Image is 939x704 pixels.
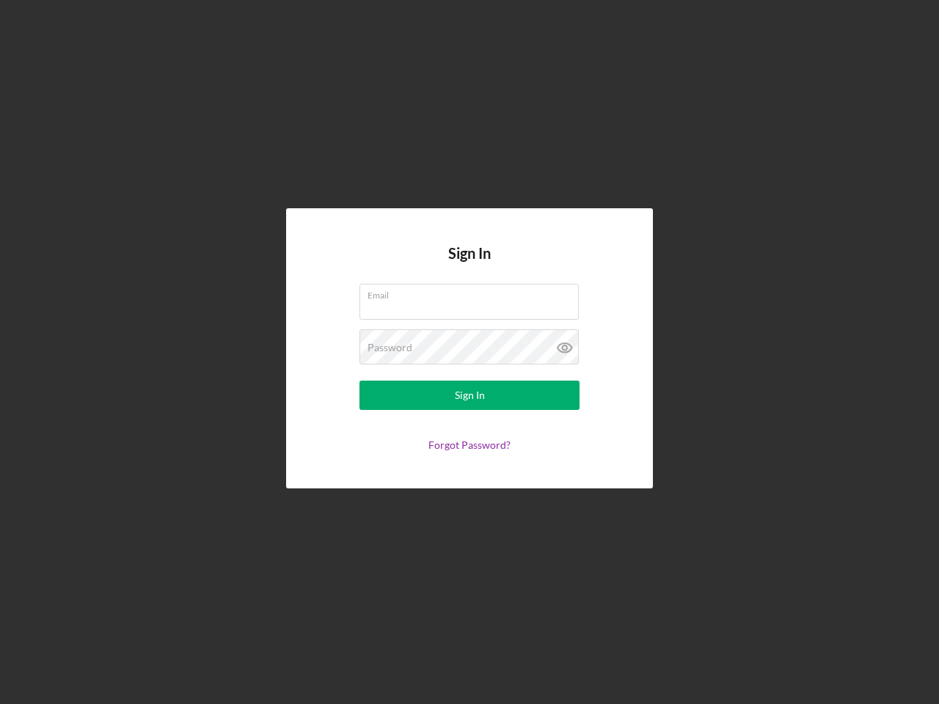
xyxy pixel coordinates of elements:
a: Forgot Password? [428,439,511,451]
div: Sign In [455,381,485,410]
label: Email [368,285,579,301]
button: Sign In [359,381,580,410]
label: Password [368,342,412,353]
h4: Sign In [448,245,491,284]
